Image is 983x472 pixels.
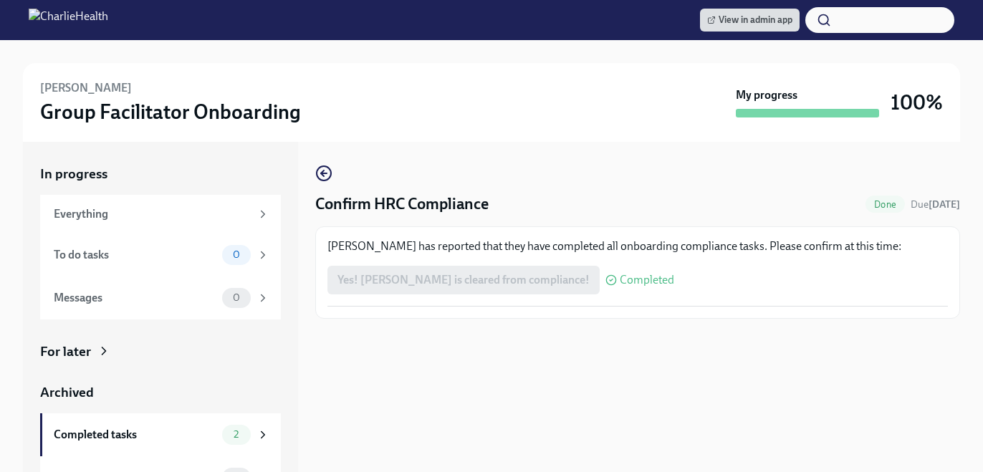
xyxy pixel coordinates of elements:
a: In progress [40,165,281,183]
div: Everything [54,206,251,222]
a: To do tasks0 [40,233,281,276]
div: To do tasks [54,247,216,263]
span: 0 [224,249,249,260]
p: [PERSON_NAME] has reported that they have completed all onboarding compliance tasks. Please confi... [327,239,948,254]
a: Messages0 [40,276,281,319]
a: Completed tasks2 [40,413,281,456]
h3: Group Facilitator Onboarding [40,99,301,125]
a: Everything [40,195,281,233]
div: Messages [54,290,216,306]
span: 2 [225,429,247,440]
strong: [DATE] [929,198,960,211]
strong: My progress [736,87,797,103]
span: Done [865,199,905,210]
a: Archived [40,383,281,402]
a: For later [40,342,281,361]
div: Completed tasks [54,427,216,443]
span: September 8th, 2025 09:00 [911,198,960,211]
img: CharlieHealth [29,9,108,32]
h3: 100% [891,90,943,115]
span: Completed [620,274,674,286]
span: Due [911,198,960,211]
h6: [PERSON_NAME] [40,80,132,96]
h4: Confirm HRC Compliance [315,193,489,215]
span: 0 [224,292,249,303]
div: For later [40,342,91,361]
a: View in admin app [700,9,800,32]
span: View in admin app [707,13,792,27]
